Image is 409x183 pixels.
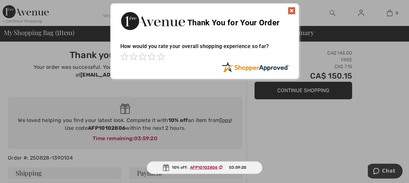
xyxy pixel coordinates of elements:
span: Chat [14,5,28,10]
div: 10% off: [147,161,263,174]
img: Gift.svg [163,164,169,171]
img: x [288,7,295,15]
ins: AFP10102806 [190,165,218,170]
div: How would you rate your overall shopping experience so far? [120,37,289,62]
span: 03:59:20 [229,165,246,170]
img: Thank You for Your Order [120,10,185,32]
span: Thank You for Your Order [187,18,279,27]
